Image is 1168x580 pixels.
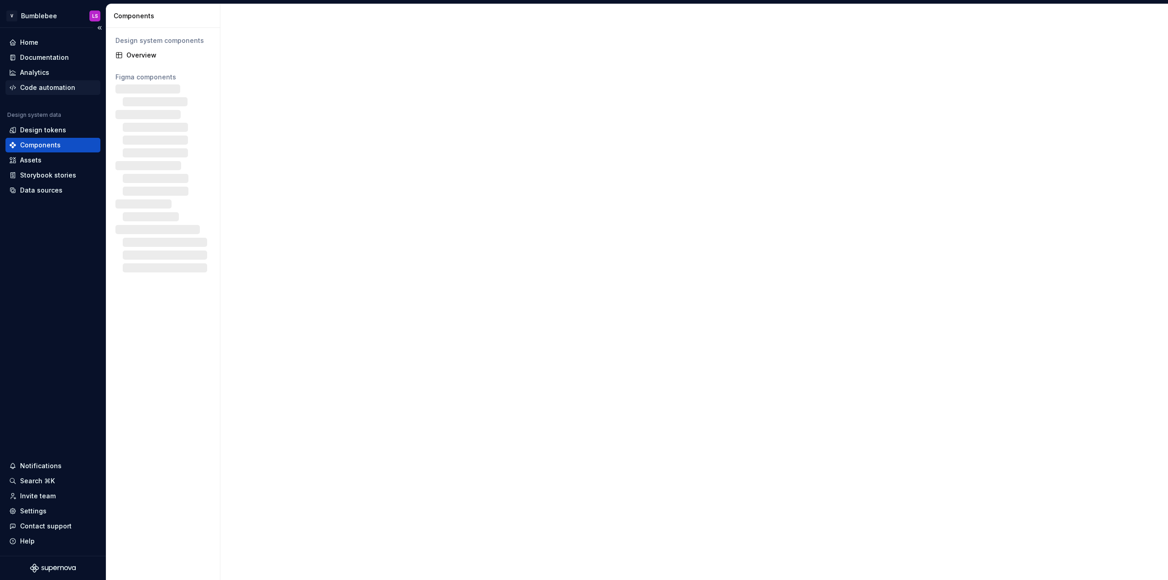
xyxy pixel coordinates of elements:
[5,183,100,198] a: Data sources
[114,11,216,21] div: Components
[20,53,69,62] div: Documentation
[5,519,100,533] button: Contact support
[5,123,100,137] a: Design tokens
[20,491,56,501] div: Invite team
[20,507,47,516] div: Settings
[5,153,100,167] a: Assets
[115,73,211,82] div: Figma components
[30,564,76,573] svg: Supernova Logo
[20,476,55,486] div: Search ⌘K
[5,80,100,95] a: Code automation
[20,38,38,47] div: Home
[20,171,76,180] div: Storybook stories
[20,83,75,92] div: Code automation
[5,65,100,80] a: Analytics
[5,534,100,549] button: Help
[5,474,100,488] button: Search ⌘K
[20,156,42,165] div: Assets
[5,459,100,473] button: Notifications
[93,21,106,34] button: Collapse sidebar
[21,11,57,21] div: Bumblebee
[5,489,100,503] a: Invite team
[5,504,100,518] a: Settings
[5,35,100,50] a: Home
[7,111,61,119] div: Design system data
[115,36,211,45] div: Design system components
[5,50,100,65] a: Documentation
[20,186,63,195] div: Data sources
[20,125,66,135] div: Design tokens
[2,6,104,26] button: VBumblebeeLS
[92,12,98,20] div: LS
[112,48,214,63] a: Overview
[20,537,35,546] div: Help
[6,10,17,21] div: V
[20,141,61,150] div: Components
[20,522,72,531] div: Contact support
[20,461,62,470] div: Notifications
[5,168,100,183] a: Storybook stories
[20,68,49,77] div: Analytics
[126,51,211,60] div: Overview
[5,138,100,152] a: Components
